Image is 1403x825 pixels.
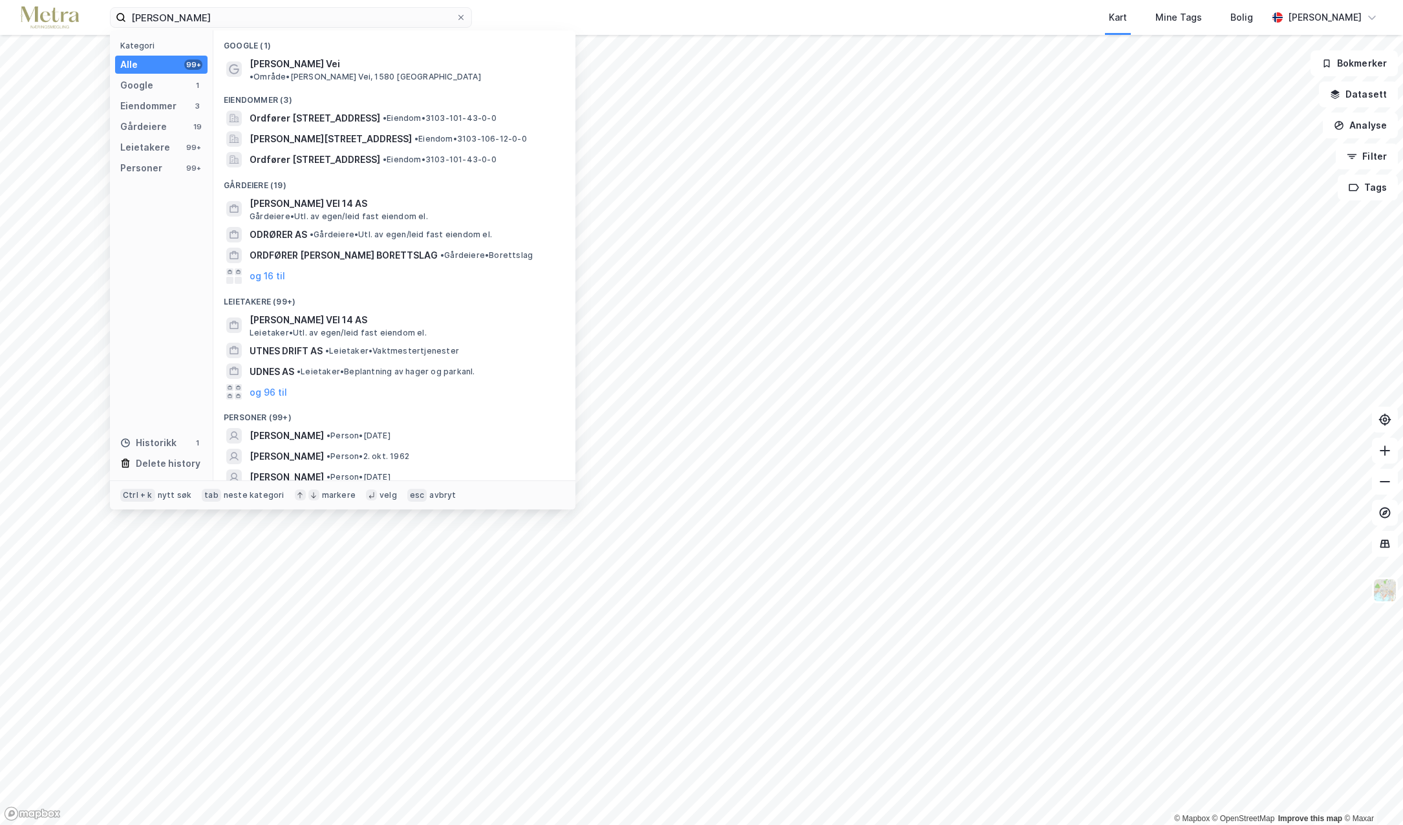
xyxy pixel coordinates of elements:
[120,41,208,50] div: Kategori
[383,113,387,123] span: •
[380,490,397,500] div: velg
[327,472,330,482] span: •
[250,72,481,82] span: Område • [PERSON_NAME] Vei, 1580 [GEOGRAPHIC_DATA]
[1319,81,1398,107] button: Datasett
[120,119,167,134] div: Gårdeiere
[120,489,155,502] div: Ctrl + k
[325,346,329,356] span: •
[310,230,314,239] span: •
[327,431,391,441] span: Person • [DATE]
[192,438,202,448] div: 1
[184,142,202,153] div: 99+
[1323,112,1398,138] button: Analyse
[184,163,202,173] div: 99+
[250,72,253,81] span: •
[250,131,412,147] span: [PERSON_NAME][STREET_ADDRESS]
[250,328,427,338] span: Leietaker • Utl. av egen/leid fast eiendom el.
[250,343,323,359] span: UTNES DRIFT AS
[250,449,324,464] span: [PERSON_NAME]
[250,469,324,485] span: [PERSON_NAME]
[250,312,560,328] span: [PERSON_NAME] VEI 14 AS
[1338,763,1403,825] div: Kontrollprogram for chat
[126,8,456,27] input: Søk på adresse, matrikkel, gårdeiere, leietakere eller personer
[250,227,307,242] span: ODRØRER AS
[327,472,391,482] span: Person • [DATE]
[297,367,475,377] span: Leietaker • Beplantning av hager og parkanl.
[213,286,575,310] div: Leietakere (99+)
[1288,10,1362,25] div: [PERSON_NAME]
[429,490,456,500] div: avbryt
[1109,10,1127,25] div: Kart
[407,489,427,502] div: esc
[4,806,61,821] a: Mapbox homepage
[120,78,153,93] div: Google
[1336,144,1398,169] button: Filter
[21,6,79,29] img: metra-logo.256734c3b2bbffee19d4.png
[250,268,285,284] button: og 16 til
[213,170,575,193] div: Gårdeiere (19)
[327,451,330,461] span: •
[1373,578,1397,603] img: Z
[213,85,575,108] div: Eiendommer (3)
[224,490,284,500] div: neste kategori
[383,155,387,164] span: •
[1311,50,1398,76] button: Bokmerker
[383,155,497,165] span: Eiendom • 3103-101-43-0-0
[310,230,492,240] span: Gårdeiere • Utl. av egen/leid fast eiendom el.
[120,98,177,114] div: Eiendommer
[250,384,287,400] button: og 96 til
[325,346,459,356] span: Leietaker • Vaktmestertjenester
[250,111,380,126] span: Ordfører [STREET_ADDRESS]
[1212,814,1275,823] a: OpenStreetMap
[158,490,192,500] div: nytt søk
[414,134,418,144] span: •
[250,428,324,444] span: [PERSON_NAME]
[1338,763,1403,825] iframe: Chat Widget
[250,248,438,263] span: ORDFØRER [PERSON_NAME] BORETTSLAG
[250,211,428,222] span: Gårdeiere • Utl. av egen/leid fast eiendom el.
[250,364,294,380] span: UDNES AS
[120,57,138,72] div: Alle
[213,402,575,425] div: Personer (99+)
[322,490,356,500] div: markere
[1174,814,1210,823] a: Mapbox
[213,30,575,54] div: Google (1)
[440,250,533,261] span: Gårdeiere • Borettslag
[1230,10,1253,25] div: Bolig
[202,489,221,502] div: tab
[250,56,340,72] span: [PERSON_NAME] Vei
[327,431,330,440] span: •
[136,456,200,471] div: Delete history
[1338,175,1398,200] button: Tags
[1278,814,1342,823] a: Improve this map
[192,80,202,91] div: 1
[327,451,409,462] span: Person • 2. okt. 1962
[250,196,560,211] span: [PERSON_NAME] VEI 14 AS
[120,140,170,155] div: Leietakere
[184,59,202,70] div: 99+
[250,152,380,167] span: Ordfører [STREET_ADDRESS]
[192,122,202,132] div: 19
[297,367,301,376] span: •
[192,101,202,111] div: 3
[383,113,497,123] span: Eiendom • 3103-101-43-0-0
[1155,10,1202,25] div: Mine Tags
[440,250,444,260] span: •
[120,435,177,451] div: Historikk
[414,134,527,144] span: Eiendom • 3103-106-12-0-0
[120,160,162,176] div: Personer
